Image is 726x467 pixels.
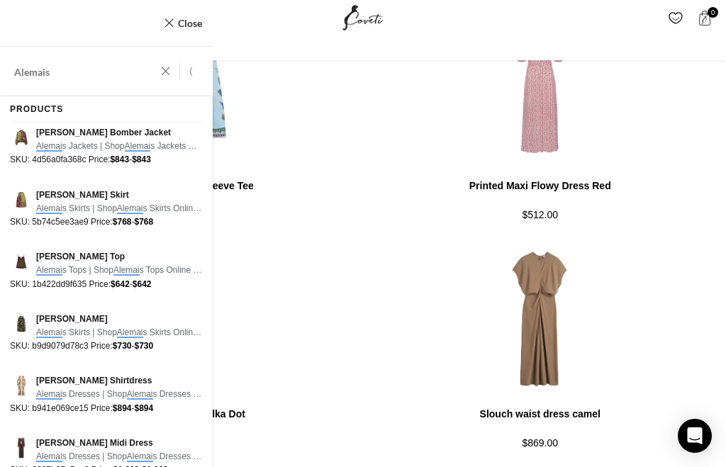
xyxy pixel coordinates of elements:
[708,7,718,18] span: 0
[36,203,62,214] em: Alemai
[36,326,203,339] span: s Skirts | Shop s Skirts Online – Coveti s [PERSON_NAME] …
[10,313,33,335] img: Nina Skirt
[110,154,115,164] span: $
[522,437,558,449] span: $869.00
[678,419,712,453] div: Open Intercom Messenger
[117,203,143,214] em: Alemai
[133,279,138,289] span: $
[36,327,62,338] em: Alemai
[10,278,203,291] p: SKU: 1b422dd9f635 Price: -
[127,389,153,400] em: Alemai
[340,11,387,23] a: Site logo
[36,388,203,401] span: s Dresses | Shop s Dresses Online – Coveti s [PERSON_NAME] Shirtdress …
[10,250,33,273] img: Carmelo Silk Top
[133,279,152,289] bdi: 642
[134,341,139,351] span: $
[36,189,203,202] span: [PERSON_NAME] Skirt
[10,153,203,167] p: SKU: 4d56a0fa368c Price: -
[134,403,139,413] span: $
[113,217,132,227] bdi: 768
[365,179,716,223] a: Printed Maxi Flowy Dress Red $512.00
[117,327,143,338] em: Alemai
[113,403,118,413] span: $
[127,451,153,462] em: Alemai
[10,402,203,415] p: SKU: b941e069ce15 Price: -
[522,209,558,220] span: $512.00
[113,217,118,227] span: $
[113,341,118,351] span: $
[36,437,203,450] span: [PERSON_NAME] Midi Dress
[690,4,719,32] a: 0
[36,389,62,400] em: Alemai
[365,234,716,404] img: Toteme-Slouch-waist-dress-camel-586872_nobg.png
[111,279,130,289] bdi: 642
[125,141,151,152] em: Alemai
[110,154,129,164] bdi: 843
[365,6,716,176] img: Rotate-Birger-Christensen-Printed-Maxi-Flowy-Dress-Red84300_nobg.png
[134,217,153,227] bdi: 768
[36,140,203,153] span: s Jackets | Shop s Jackets Online – Coveti s [PERSON_NAME] …
[113,341,132,351] bdi: 730
[661,4,690,32] div: My Wishlist
[365,179,716,193] h4: Printed Maxi Flowy Dress Red
[10,437,33,459] img: Silvio Ruched Midi Dress
[10,189,33,211] img: Adriana Jacquard Skirt
[132,154,137,164] span: $
[36,451,62,462] em: Alemai
[10,96,63,122] div: Products
[164,14,202,32] a: Close
[113,265,140,276] em: Alemai
[36,250,203,264] span: [PERSON_NAME] Top
[36,313,203,326] span: [PERSON_NAME]
[365,407,716,422] h4: Slouch waist dress camel
[10,215,203,229] p: SKU: 5b74c5ee3ae9 Price: -
[10,339,203,353] p: SKU: b9d9079d78c3 Price: -
[134,341,153,351] bdi: 730
[36,450,203,463] span: s Dresses | Shop s Dresses Online – Coveti s [PERSON_NAME] …
[257,41,469,53] a: Fancy designing your own shoe? | Discover Now
[10,126,33,149] img: Adriana Jacquard Bomber Jacket
[36,374,203,388] span: [PERSON_NAME] Shirtdress
[134,403,153,413] bdi: 894
[36,126,203,140] span: [PERSON_NAME] Bomber Jacket
[36,202,203,215] span: s Skirts | Shop s Skirts Online – Coveti s [PERSON_NAME] …
[10,374,33,397] img: Mercado Shirtdress
[111,279,116,289] span: $
[365,407,716,451] a: Slouch waist dress camel $869.00
[36,141,62,152] em: Alemai
[36,264,203,277] span: s Tops | Shop s Tops Online – Coveti s [PERSON_NAME] …
[113,403,132,413] bdi: 894
[132,154,151,164] bdi: 843
[134,217,139,227] span: $
[36,265,62,276] em: Alemai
